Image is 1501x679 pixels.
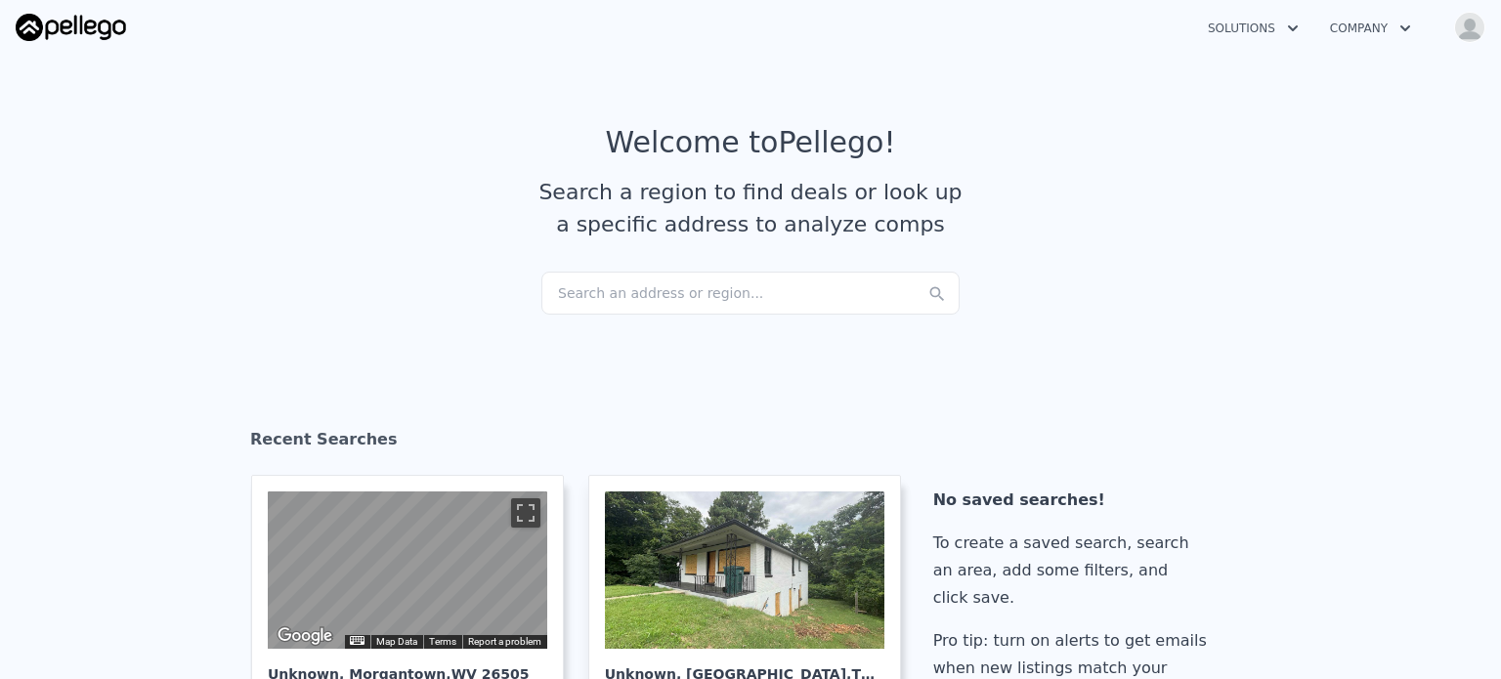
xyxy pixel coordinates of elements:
[933,530,1215,612] div: To create a saved search, search an area, add some filters, and click save.
[1454,12,1485,43] img: avatar
[1192,11,1314,46] button: Solutions
[1314,11,1427,46] button: Company
[429,636,456,647] a: Terms (opens in new tab)
[468,636,541,647] a: Report a problem
[511,498,540,528] button: Toggle fullscreen view
[250,412,1251,475] div: Recent Searches
[350,636,364,645] button: Keyboard shortcuts
[933,487,1215,514] div: No saved searches!
[376,635,417,649] button: Map Data
[273,623,337,649] img: Google
[16,14,126,41] img: Pellego
[606,125,896,160] div: Welcome to Pellego !
[268,491,547,649] div: Street View
[268,491,547,649] div: Map
[532,176,969,240] div: Search a region to find deals or look up a specific address to analyze comps
[541,272,960,315] div: Search an address or region...
[273,623,337,649] a: Open this area in Google Maps (opens a new window)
